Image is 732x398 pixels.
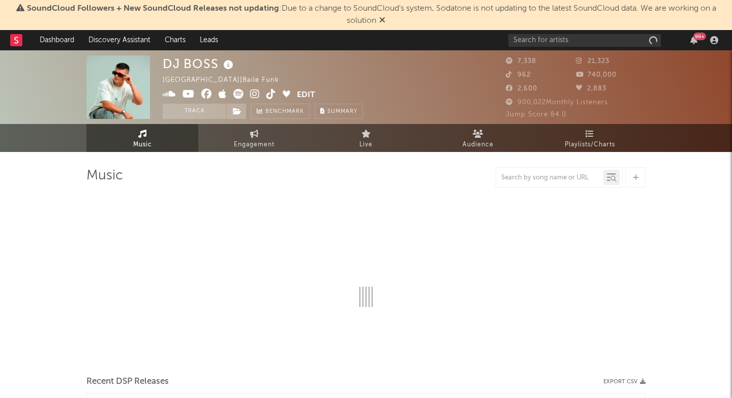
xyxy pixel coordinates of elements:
span: Dismiss [379,17,385,25]
button: Export CSV [603,379,646,385]
span: 21,323 [576,58,609,65]
span: Playlists/Charts [565,139,615,151]
a: Charts [158,30,193,50]
a: Live [310,124,422,152]
a: Engagement [198,124,310,152]
span: Music [133,139,152,151]
span: 740,000 [576,72,617,78]
div: DJ BOSS [163,55,236,72]
span: Jump Score: 84.0 [506,111,566,118]
input: Search for artists [508,34,661,47]
span: 7,338 [506,58,536,65]
a: Leads [193,30,225,50]
span: 2,883 [576,85,606,92]
span: 962 [506,72,531,78]
input: Search by song name or URL [496,174,603,182]
a: Playlists/Charts [534,124,646,152]
span: 2,600 [506,85,537,92]
div: [GEOGRAPHIC_DATA] | Baile Funk [163,74,291,86]
button: 99+ [690,36,697,44]
span: Recent DSP Releases [86,376,169,388]
button: Edit [297,89,315,102]
a: Discovery Assistant [81,30,158,50]
span: : Due to a change to SoundCloud's system, Sodatone is not updating to the latest SoundCloud data.... [27,5,716,25]
div: 99 + [693,33,706,40]
a: Dashboard [33,30,81,50]
button: Summary [315,104,363,119]
span: Engagement [234,139,274,151]
span: Live [359,139,373,151]
span: 900,022 Monthly Listeners [506,99,608,106]
span: Summary [327,109,357,114]
a: Music [86,124,198,152]
a: Benchmark [251,104,310,119]
span: Benchmark [265,106,304,118]
a: Audience [422,124,534,152]
span: SoundCloud Followers + New SoundCloud Releases not updating [27,5,279,13]
span: Audience [463,139,494,151]
button: Track [163,104,226,119]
